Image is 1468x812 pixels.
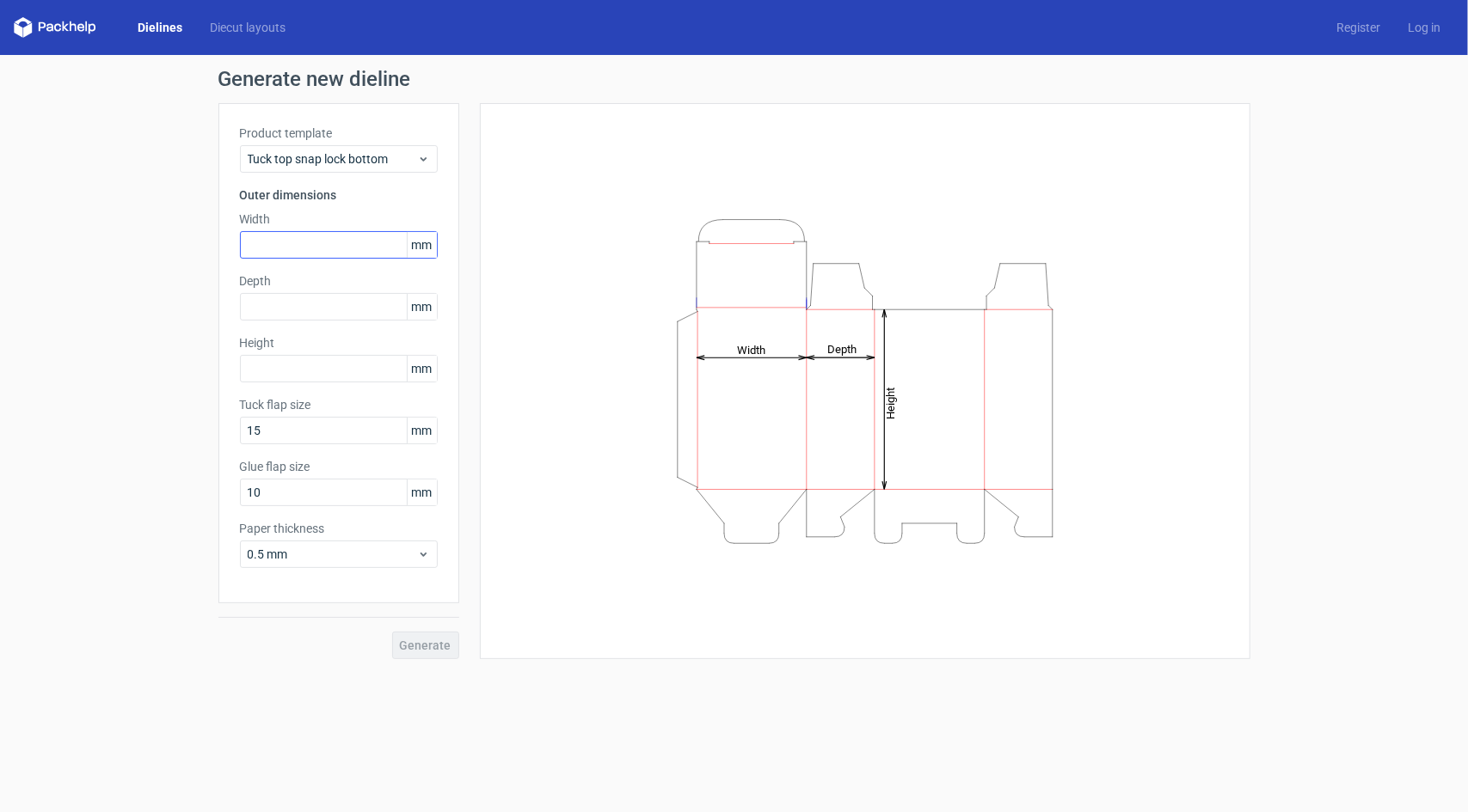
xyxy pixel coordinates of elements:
tspan: Width [736,343,765,356]
label: Tuck flap size [240,396,438,413]
a: Log in [1394,19,1454,36]
label: Width [240,211,438,228]
a: Register [1323,19,1394,36]
span: Tuck top snap lock bottom [248,150,417,168]
tspan: Depth [827,343,857,356]
span: mm [407,479,437,505]
span: mm [407,294,437,320]
a: Diecut layouts [196,19,299,36]
span: mm [407,356,437,382]
a: Dielines [124,19,196,36]
h3: Outer dimensions [240,186,438,204]
h1: Generate new dieline [218,69,1250,89]
span: mm [407,418,437,443]
label: Glue flap size [240,458,438,475]
label: Product template [240,125,438,142]
label: Depth [240,272,438,290]
span: 0.5 mm [248,546,417,563]
tspan: Height [884,387,897,418]
label: Paper thickness [240,520,438,537]
span: mm [407,232,437,258]
label: Height [240,334,438,351]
